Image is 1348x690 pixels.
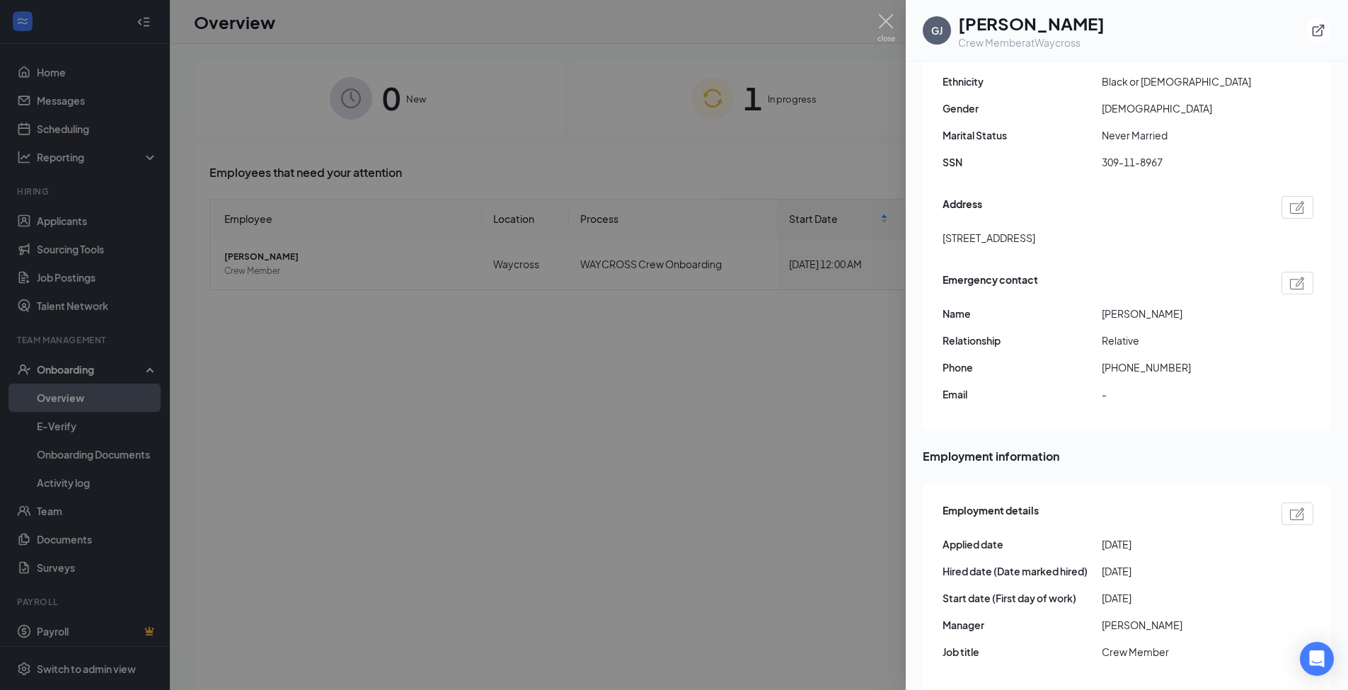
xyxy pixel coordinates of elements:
div: Open Intercom Messenger [1300,642,1334,676]
button: ExternalLink [1306,18,1331,43]
span: Gender [943,100,1102,116]
h1: [PERSON_NAME] [958,11,1105,35]
span: [DATE] [1102,590,1261,606]
span: [PHONE_NUMBER] [1102,360,1261,375]
span: Never Married [1102,127,1261,143]
span: Phone [943,360,1102,375]
span: Employment details [943,502,1039,525]
span: 309-11-8967 [1102,154,1261,170]
span: Manager [943,617,1102,633]
span: [PERSON_NAME] [1102,306,1261,321]
span: [DATE] [1102,563,1261,579]
span: [DEMOGRAPHIC_DATA] [1102,100,1261,116]
span: Ethnicity [943,74,1102,89]
span: Email [943,386,1102,402]
span: Address [943,196,982,219]
span: Applied date [943,536,1102,552]
span: SSN [943,154,1102,170]
span: Crew Member [1102,644,1261,660]
span: Name [943,306,1102,321]
span: Marital Status [943,127,1102,143]
span: Relative [1102,333,1261,348]
span: [STREET_ADDRESS] [943,230,1035,246]
span: Emergency contact [943,272,1038,294]
div: Crew Member at Waycross [958,35,1105,50]
svg: ExternalLink [1311,23,1325,38]
span: Start date (First day of work) [943,590,1102,606]
span: Employment information [923,447,1331,465]
span: [DATE] [1102,536,1261,552]
span: - [1102,386,1261,402]
span: [PERSON_NAME] [1102,617,1261,633]
span: Black or [DEMOGRAPHIC_DATA] [1102,74,1261,89]
div: GJ [931,23,943,38]
span: Hired date (Date marked hired) [943,563,1102,579]
span: Job title [943,644,1102,660]
span: Relationship [943,333,1102,348]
